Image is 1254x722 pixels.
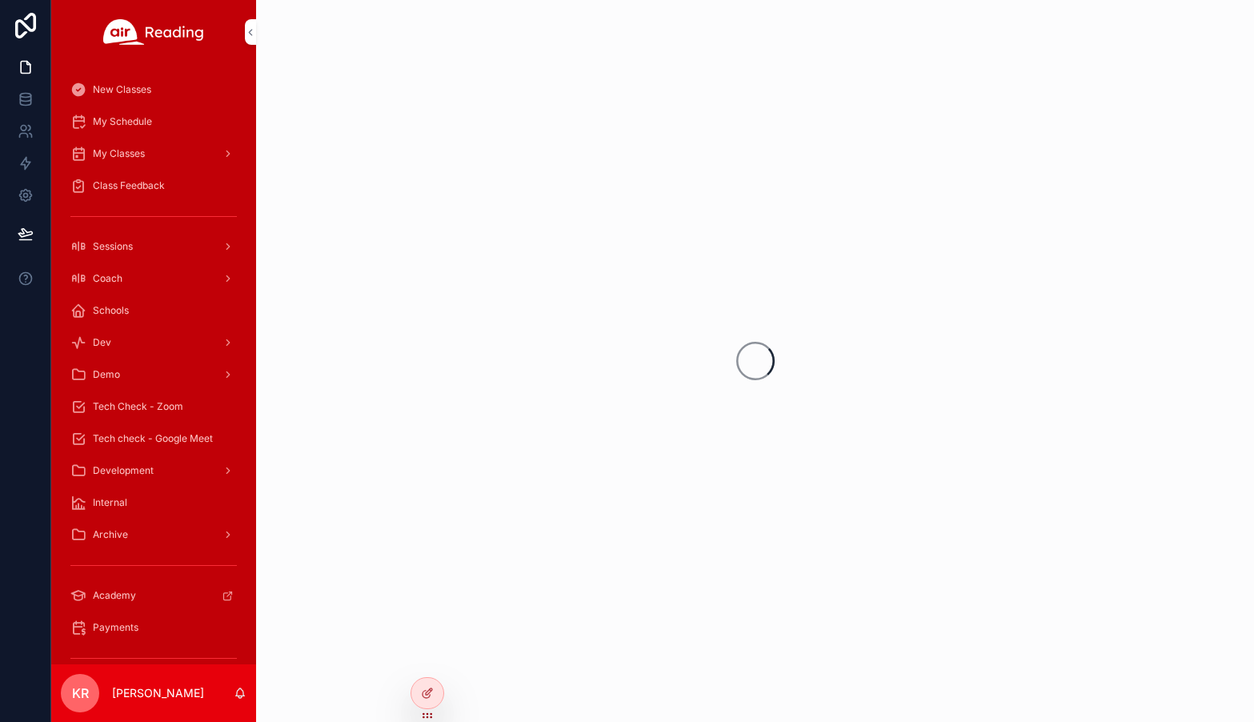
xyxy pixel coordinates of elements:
span: Tech check - Google Meet [93,432,213,445]
a: Payments [61,613,246,642]
a: Development [61,456,246,485]
span: Archive [93,528,128,541]
a: Coach [61,264,246,293]
span: My Schedule [93,115,152,128]
a: Academy [61,581,246,610]
a: Class Feedback [61,171,246,200]
span: Internal [93,496,127,509]
span: Sessions [93,240,133,253]
a: Schools [61,296,246,325]
span: New Classes [93,83,151,96]
span: Academy [93,589,136,602]
a: Tech Check - Zoom [61,392,246,421]
p: [PERSON_NAME] [112,685,204,701]
a: My Schedule [61,107,246,136]
span: Coach [93,272,122,285]
a: Dev [61,328,246,357]
a: Demo [61,360,246,389]
span: KR [72,684,89,703]
span: Payments [93,621,138,634]
a: My Classes [61,139,246,168]
span: Demo [93,368,120,381]
span: Tech Check - Zoom [93,400,183,413]
a: Sessions [61,232,246,261]
div: scrollable content [51,64,256,664]
span: Development [93,464,154,477]
a: Archive [61,520,246,549]
a: Tech check - Google Meet [61,424,246,453]
span: Class Feedback [93,179,165,192]
a: New Classes [61,75,246,104]
span: My Classes [93,147,145,160]
a: Internal [61,488,246,517]
span: Schools [93,304,129,317]
span: Dev [93,336,111,349]
img: App logo [103,19,204,45]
